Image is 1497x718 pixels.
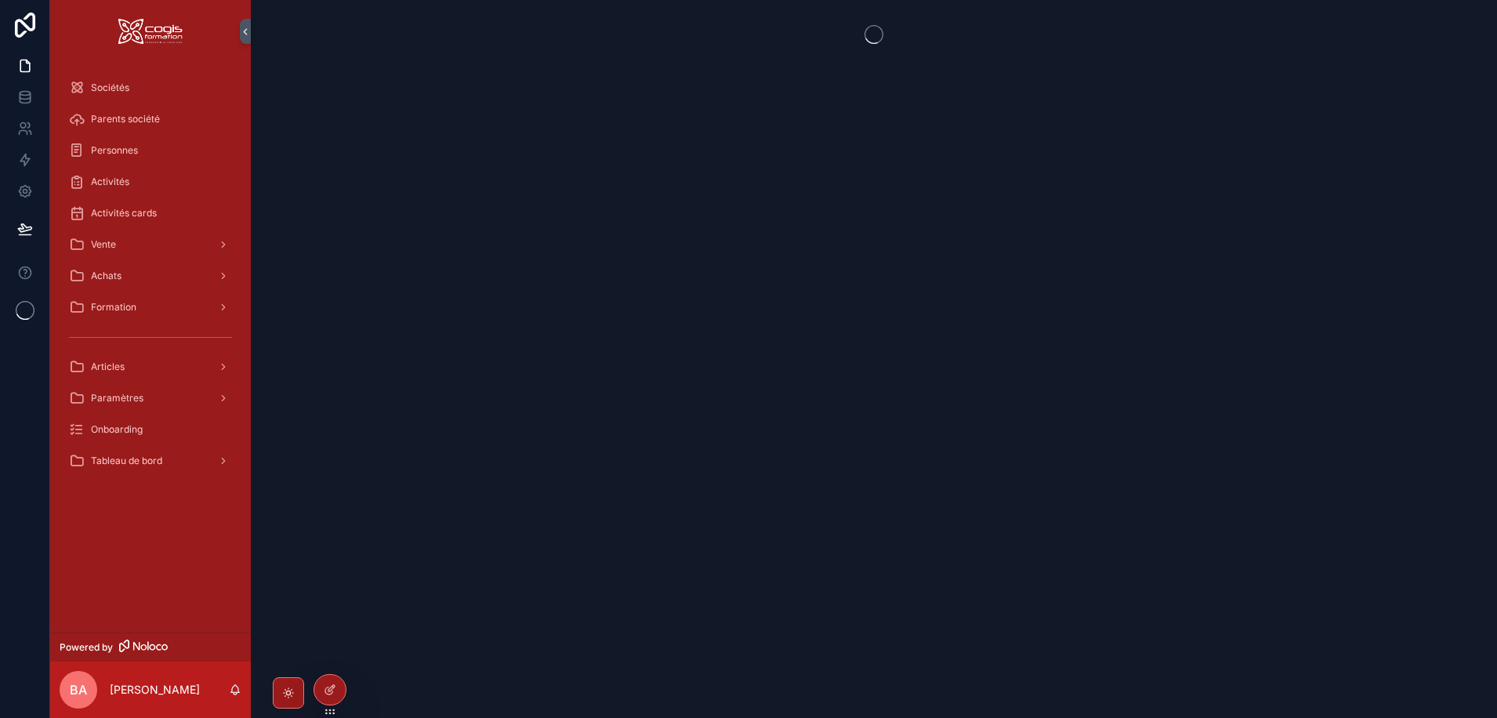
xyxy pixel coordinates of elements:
[91,207,157,219] span: Activités cards
[91,238,116,251] span: Vente
[50,63,251,495] div: scrollable content
[91,361,125,373] span: Articles
[60,168,241,196] a: Activités
[60,641,113,654] span: Powered by
[60,384,241,412] a: Paramètres
[60,353,241,381] a: Articles
[60,293,241,321] a: Formation
[60,136,241,165] a: Personnes
[91,423,143,436] span: Onboarding
[60,447,241,475] a: Tableau de bord
[50,633,251,662] a: Powered by
[118,19,183,44] img: App logo
[91,113,160,125] span: Parents société
[91,301,136,314] span: Formation
[91,176,129,188] span: Activités
[60,415,241,444] a: Onboarding
[91,82,129,94] span: Sociétés
[60,74,241,102] a: Sociétés
[110,682,200,698] p: [PERSON_NAME]
[91,392,143,404] span: Paramètres
[70,680,87,699] span: BA
[91,455,162,467] span: Tableau de bord
[91,270,121,282] span: Achats
[91,144,138,157] span: Personnes
[60,262,241,290] a: Achats
[60,105,241,133] a: Parents société
[60,230,241,259] a: Vente
[60,199,241,227] a: Activités cards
